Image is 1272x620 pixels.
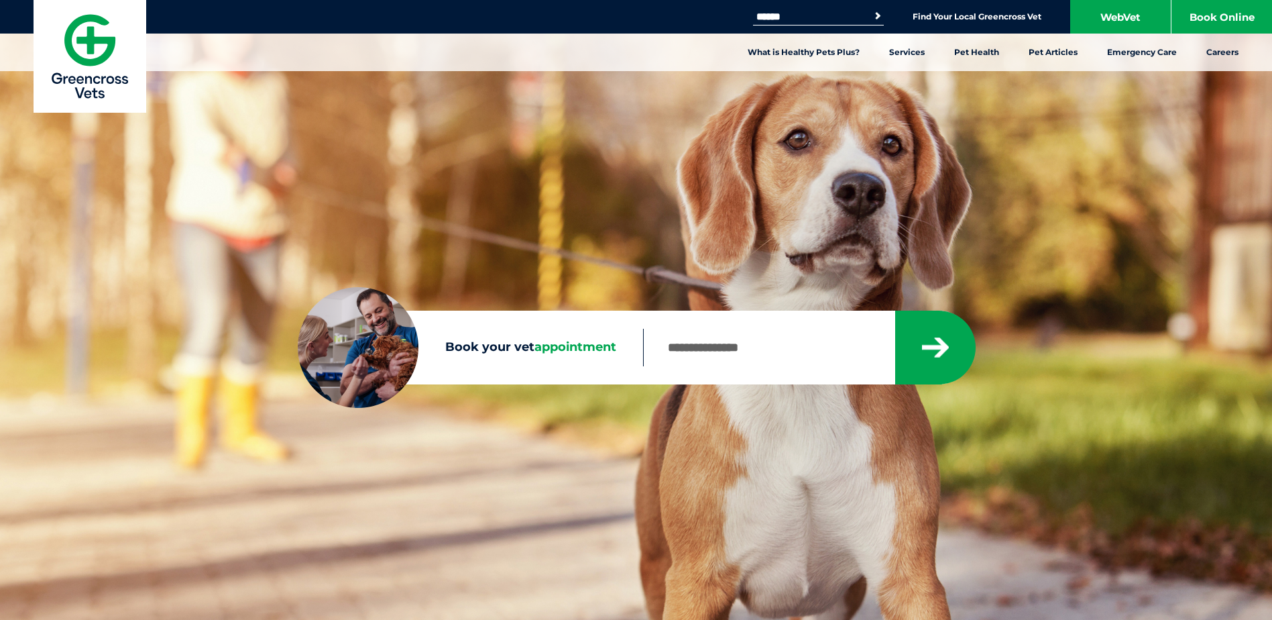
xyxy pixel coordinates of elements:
[534,340,616,354] span: appointment
[1014,34,1092,71] a: Pet Articles
[913,11,1041,22] a: Find Your Local Greencross Vet
[871,9,884,23] button: Search
[1092,34,1192,71] a: Emergency Care
[939,34,1014,71] a: Pet Health
[874,34,939,71] a: Services
[733,34,874,71] a: What is Healthy Pets Plus?
[1192,34,1253,71] a: Careers
[298,338,643,358] label: Book your vet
